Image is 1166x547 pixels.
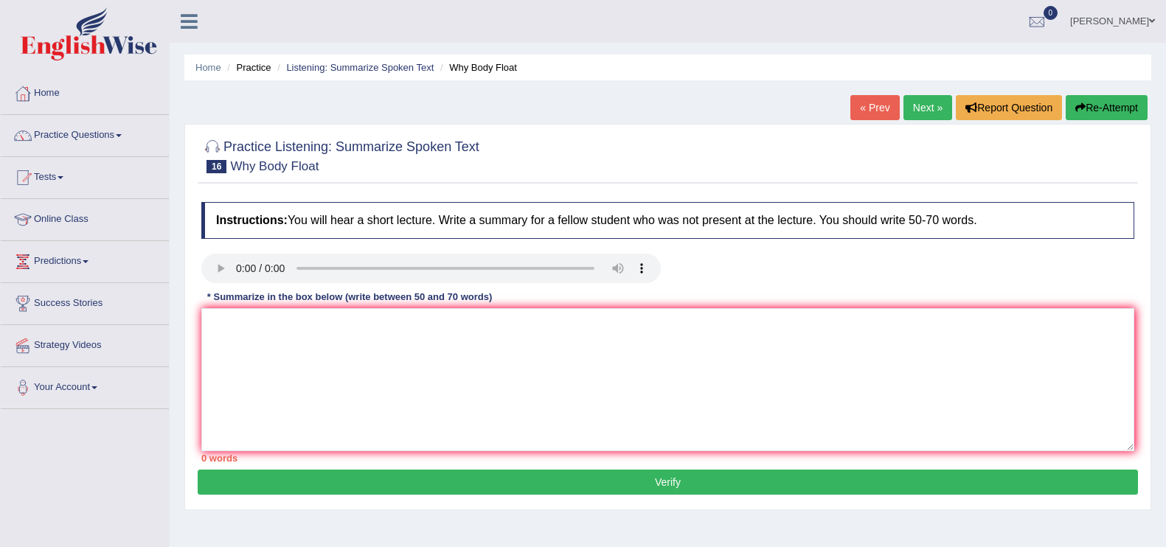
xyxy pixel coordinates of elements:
[1044,6,1058,20] span: 0
[201,290,498,304] div: * Summarize in the box below (write between 50 and 70 words)
[223,60,271,74] li: Practice
[201,136,479,173] h2: Practice Listening: Summarize Spoken Text
[201,202,1134,239] h4: You will hear a short lecture. Write a summary for a fellow student who was not present at the le...
[1,199,169,236] a: Online Class
[1,241,169,278] a: Predictions
[437,60,517,74] li: Why Body Float
[1,283,169,320] a: Success Stories
[1,157,169,194] a: Tests
[850,95,899,120] a: « Prev
[207,160,226,173] span: 16
[216,214,288,226] b: Instructions:
[1066,95,1148,120] button: Re-Attempt
[230,159,319,173] small: Why Body Float
[903,95,952,120] a: Next »
[198,470,1138,495] button: Verify
[1,325,169,362] a: Strategy Videos
[195,62,221,73] a: Home
[201,451,1134,465] div: 0 words
[1,367,169,404] a: Your Account
[1,73,169,110] a: Home
[956,95,1062,120] button: Report Question
[1,115,169,152] a: Practice Questions
[286,62,434,73] a: Listening: Summarize Spoken Text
